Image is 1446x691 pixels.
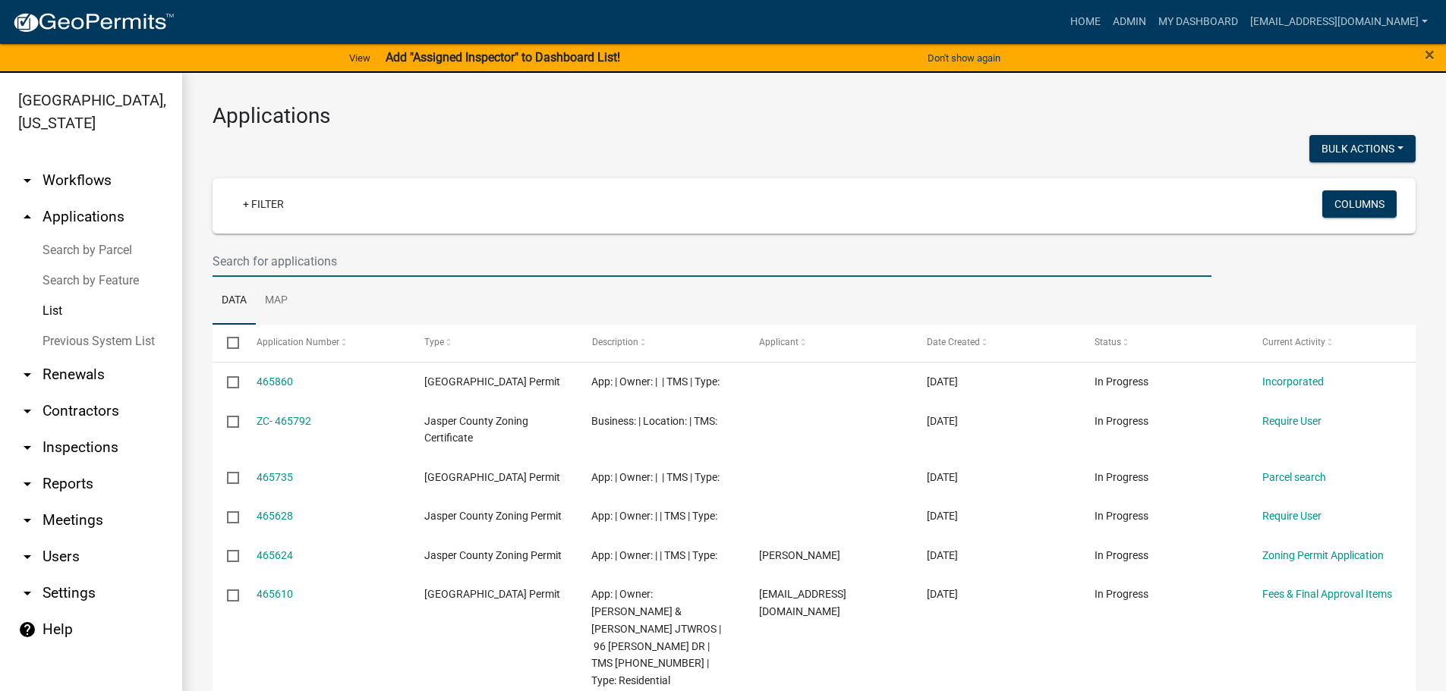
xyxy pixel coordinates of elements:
a: Zoning Permit Application [1262,549,1384,561]
span: scpermits@westshorehome.com [759,588,846,617]
button: Close [1425,46,1435,64]
span: In Progress [1095,471,1148,483]
a: [EMAIL_ADDRESS][DOMAIN_NAME] [1244,8,1434,36]
span: App: | Owner: | | TMS | Type: [591,375,720,388]
a: Parcel search [1262,471,1326,483]
datatable-header-cell: Application Number [241,325,409,361]
span: Application Number [257,337,339,347]
a: View [343,46,376,71]
button: Columns [1322,190,1397,218]
span: Jasper County Zoning Permit [424,510,562,522]
span: 08/18/2025 [927,588,958,600]
span: In Progress [1095,510,1148,522]
a: 465735 [257,471,293,483]
span: × [1425,44,1435,65]
i: arrow_drop_up [18,208,36,226]
span: In Progress [1095,588,1148,600]
span: Current Activity [1262,337,1325,347]
i: arrow_drop_down [18,438,36,457]
datatable-header-cell: Select [213,325,241,361]
span: Status [1095,337,1121,347]
i: arrow_drop_down [18,402,36,420]
span: Jasper County Zoning Permit [424,549,562,561]
span: 08/18/2025 [927,415,958,427]
span: Jasper County Building Permit [424,471,560,483]
a: Map [256,277,297,325]
input: Search for applications [213,246,1211,277]
a: My Dashboard [1152,8,1244,36]
a: Incorporated [1262,375,1324,388]
span: App: | Owner: | | TMS | Type: [591,549,717,561]
span: App: | Owner: | | TMS | Type: [591,510,717,522]
strong: Add "Assigned Inspector" to Dashboard List! [386,50,620,64]
i: arrow_drop_down [18,366,36,384]
a: Home [1064,8,1107,36]
span: In Progress [1095,549,1148,561]
a: 465860 [257,375,293,388]
i: arrow_drop_down [18,511,36,529]
span: 08/18/2025 [927,549,958,561]
span: Description [591,337,638,347]
span: Jasper County Building Permit [424,375,560,388]
datatable-header-cell: Current Activity [1248,325,1416,361]
span: Type [424,337,444,347]
span: In Progress [1095,375,1148,388]
i: arrow_drop_down [18,171,36,190]
button: Don't show again [921,46,1007,71]
datatable-header-cell: Description [577,325,745,361]
span: Business: | Location: | TMS: [591,415,717,427]
a: 465624 [257,549,293,561]
a: ZC- 465792 [257,415,311,427]
a: 465628 [257,510,293,522]
span: Applicant [759,337,799,347]
span: Nicholas Nettles [759,549,840,561]
span: 08/18/2025 [927,510,958,522]
datatable-header-cell: Type [409,325,577,361]
span: 08/19/2025 [927,375,958,388]
a: + Filter [231,190,296,218]
span: Date Created [927,337,980,347]
a: Require User [1262,510,1322,522]
i: arrow_drop_down [18,475,36,493]
span: In Progress [1095,415,1148,427]
a: Fees & Final Approval Items [1262,588,1392,600]
span: Jasper County Building Permit [424,588,560,600]
h3: Applications [213,103,1416,129]
a: Require User [1262,415,1322,427]
span: App: | Owner: | | TMS | Type: [591,471,720,483]
span: 08/18/2025 [927,471,958,483]
button: Bulk Actions [1309,135,1416,162]
a: 465610 [257,588,293,600]
datatable-header-cell: Date Created [912,325,1080,361]
datatable-header-cell: Applicant [745,325,912,361]
a: Data [213,277,256,325]
datatable-header-cell: Status [1080,325,1248,361]
i: arrow_drop_down [18,584,36,602]
span: Jasper County Zoning Certificate [424,415,528,444]
i: arrow_drop_down [18,548,36,566]
i: help [18,620,36,639]
a: Admin [1107,8,1152,36]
